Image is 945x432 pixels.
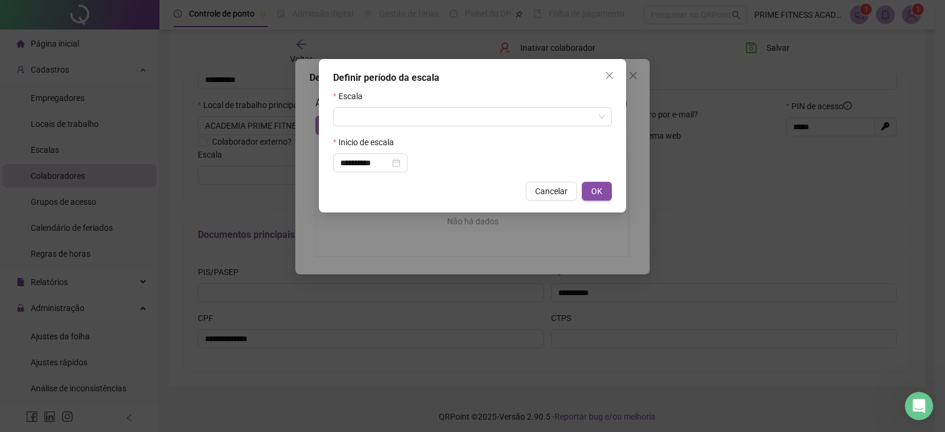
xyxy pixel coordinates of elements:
[600,66,619,85] button: Close
[905,392,933,420] iframe: Intercom live chat
[605,71,614,80] span: close
[333,71,612,85] div: Definir período da escala
[526,182,577,201] button: Cancelar
[582,182,612,201] button: OK
[535,185,568,198] span: Cancelar
[591,185,602,198] span: OK
[333,136,402,149] label: Inicio de escala
[333,90,370,103] label: Escala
